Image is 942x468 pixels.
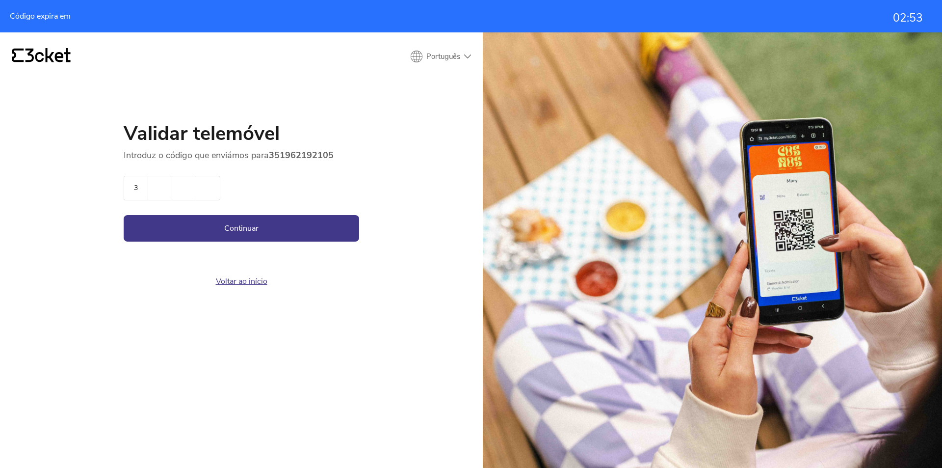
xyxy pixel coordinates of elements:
g: {' '} [12,49,24,62]
a: {' '} [12,48,71,65]
span: Código expira em [10,12,71,21]
div: 02:53 [893,12,923,25]
a: Voltar ao início [216,276,267,287]
strong: 351962192105 [269,149,334,161]
h1: Validar telemóvel [124,124,359,149]
img: People having fun [483,32,942,468]
p: Introduz o código que enviámos para [124,149,359,161]
button: Continuar [124,215,359,242]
